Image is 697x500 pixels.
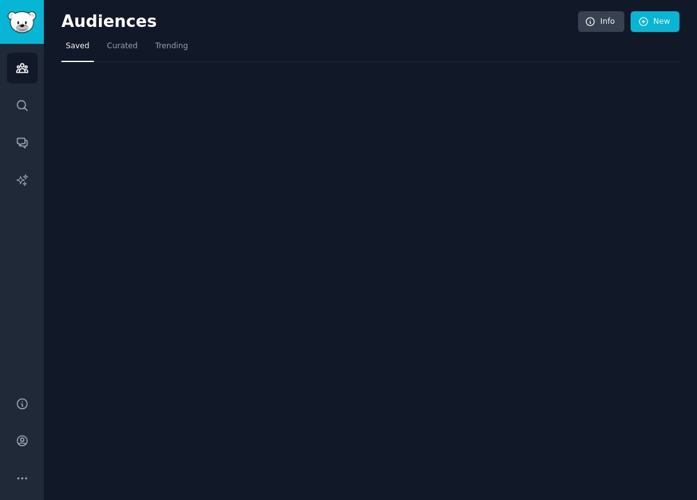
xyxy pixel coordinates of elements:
[61,36,94,62] a: Saved
[631,11,679,33] a: New
[66,41,90,52] span: Saved
[103,36,142,62] a: Curated
[151,36,192,62] a: Trending
[155,41,188,52] span: Trending
[107,41,138,52] span: Curated
[61,12,578,32] h2: Audiences
[578,11,624,33] a: Info
[8,11,36,33] img: GummySearch logo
